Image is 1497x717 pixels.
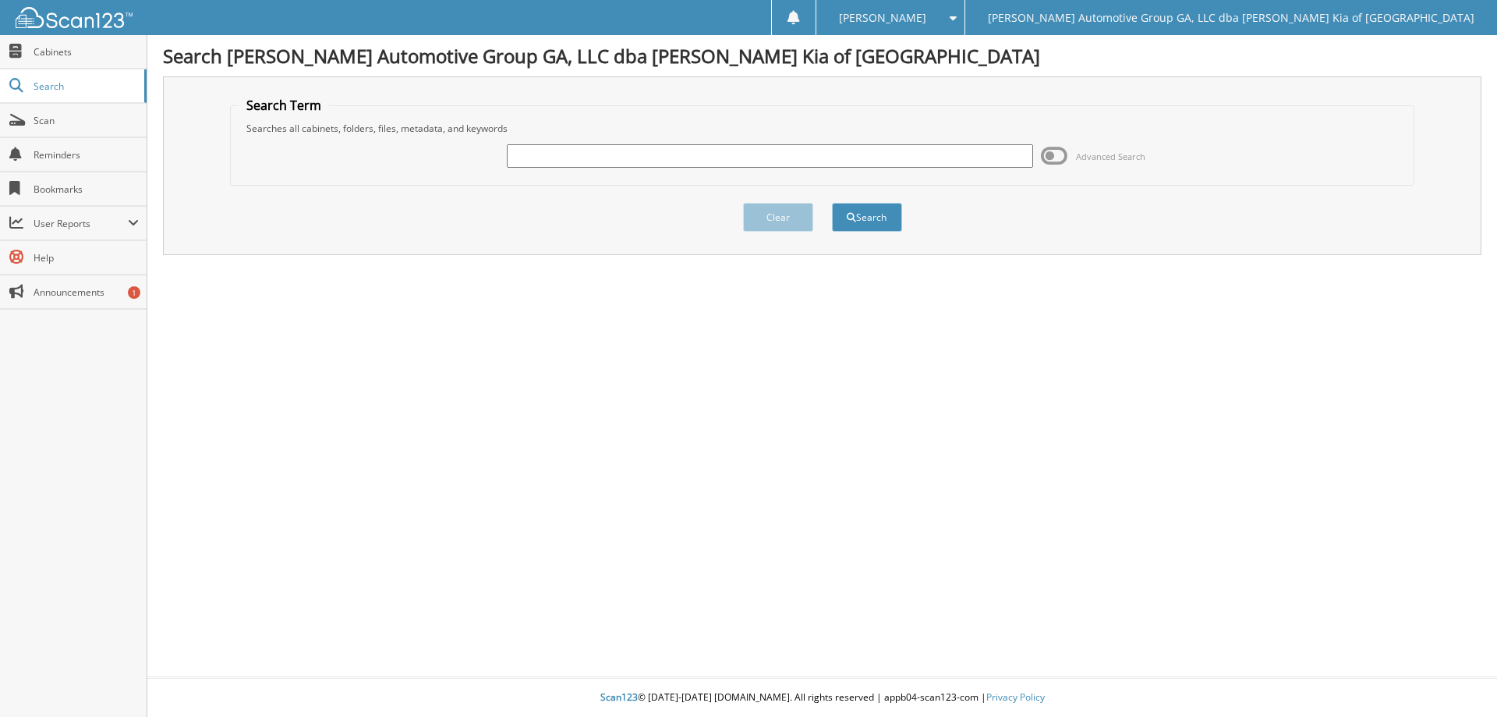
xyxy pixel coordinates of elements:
button: Clear [743,203,813,232]
span: Scan123 [600,690,638,704]
span: Cabinets [34,45,139,59]
span: Help [34,251,139,264]
span: User Reports [34,217,128,230]
span: [PERSON_NAME] Automotive Group GA, LLC dba [PERSON_NAME] Kia of [GEOGRAPHIC_DATA] [988,13,1474,23]
div: © [DATE]-[DATE] [DOMAIN_NAME]. All rights reserved | appb04-scan123-com | [147,679,1497,717]
h1: Search [PERSON_NAME] Automotive Group GA, LLC dba [PERSON_NAME] Kia of [GEOGRAPHIC_DATA] [163,43,1481,69]
a: Privacy Policy [986,690,1045,704]
span: Scan [34,114,139,127]
img: scan123-logo-white.svg [16,7,133,28]
span: Announcements [34,286,139,299]
span: Reminders [34,148,139,162]
span: Search [34,80,136,93]
span: Advanced Search [1076,151,1145,162]
legend: Search Term [239,97,329,114]
span: [PERSON_NAME] [839,13,926,23]
span: Bookmarks [34,183,139,196]
button: Search [832,203,902,232]
div: Searches all cabinets, folders, files, metadata, and keywords [239,122,1407,135]
div: 1 [128,286,140,299]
